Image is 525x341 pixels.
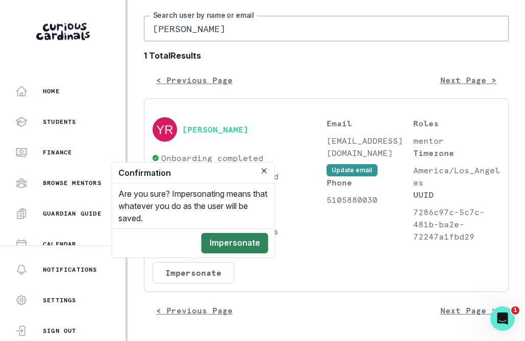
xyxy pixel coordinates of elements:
button: Impersonate [153,262,234,283]
p: 7286c97c-5c7c-481b-ba2e-72247a1fbd29 [413,206,500,243]
iframe: Intercom live chat [490,306,515,331]
button: Update email [327,164,378,176]
p: Notifications [43,266,97,274]
p: Email [327,117,413,129]
button: Next Page > [428,70,509,90]
p: Roles [413,117,500,129]
p: Phone [327,176,413,189]
img: Curious Cardinals Logo [36,23,90,40]
p: Home [43,87,60,95]
button: Impersonate [202,233,268,253]
p: Students [43,118,77,126]
b: 1 Total Results [144,49,509,62]
button: Next Page > [428,300,509,321]
p: Timezone [413,147,500,159]
p: Onboarding completed [161,152,263,164]
p: Calendar [43,240,77,248]
p: Finance [43,148,72,156]
p: mentor [413,135,500,147]
p: 5105880030 [327,194,413,206]
p: Browse Mentors [43,179,102,187]
div: Are you sure? Impersonating means that whatever you do as the user will be saved. [112,183,274,228]
p: Settings [43,296,77,304]
img: svg [153,117,177,142]
button: < Previous Page [144,300,245,321]
button: Close [258,165,270,177]
p: America/Los_Angeles [413,164,500,189]
header: Confirmation [112,163,274,183]
button: [PERSON_NAME] [182,124,248,135]
p: Sign Out [43,327,77,335]
p: [EMAIL_ADDRESS][DOMAIN_NAME] [327,135,413,159]
p: UUID [413,189,500,201]
p: Guardian Guide [43,209,102,218]
span: 1 [511,306,519,314]
button: < Previous Page [144,70,245,90]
